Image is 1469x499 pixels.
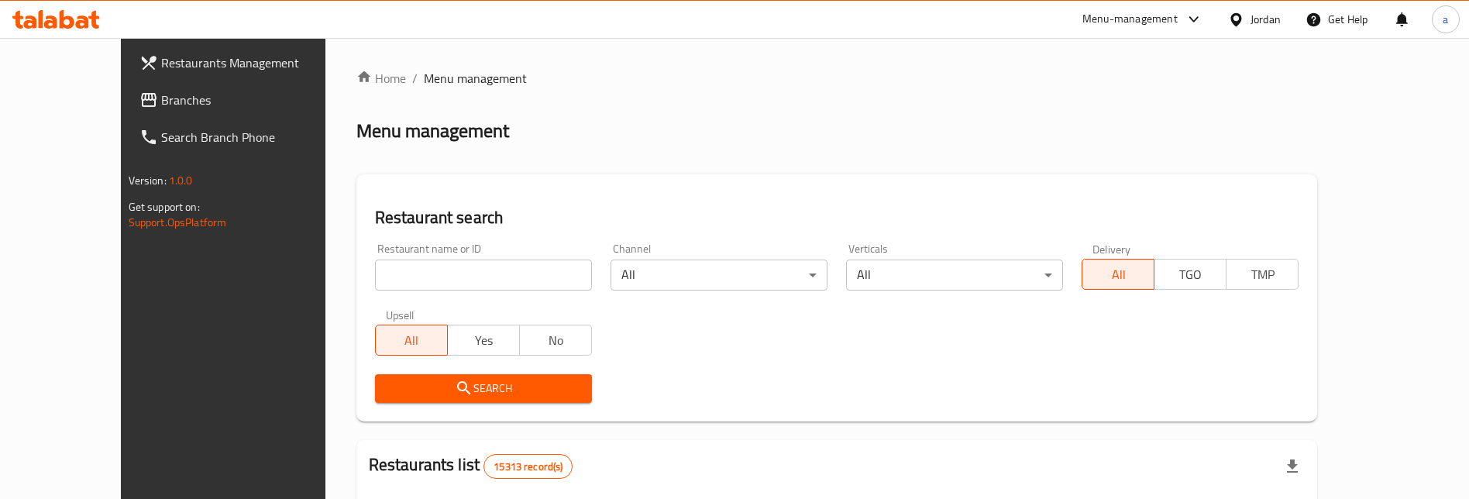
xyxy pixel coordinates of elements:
h2: Menu management [356,119,509,143]
h2: Restaurant search [375,206,1299,229]
span: Version: [129,170,167,191]
a: Search Branch Phone [127,119,366,156]
button: Search [375,374,592,403]
div: Menu-management [1082,10,1178,29]
span: All [1089,263,1148,286]
span: Search [387,379,580,398]
li: / [412,69,418,88]
button: All [375,325,448,356]
span: Restaurants Management [161,53,354,72]
a: Support.OpsPlatform [129,212,227,232]
span: All [382,329,442,352]
span: Search Branch Phone [161,128,354,146]
input: Search for restaurant name or ID.. [375,260,592,291]
label: Upsell [386,309,415,320]
span: Get support on: [129,197,200,217]
button: No [519,325,592,356]
span: Branches [161,91,354,109]
nav: breadcrumb [356,69,1318,88]
span: a [1443,11,1448,28]
label: Delivery [1092,243,1131,254]
span: 1.0.0 [169,170,193,191]
h2: Restaurants list [369,453,573,479]
button: All [1082,259,1154,290]
span: No [526,329,586,352]
a: Branches [127,81,366,119]
a: Restaurants Management [127,44,366,81]
span: Menu management [424,69,527,88]
div: Jordan [1251,11,1281,28]
span: 15313 record(s) [484,459,572,474]
span: TMP [1233,263,1292,286]
div: Export file [1274,448,1311,485]
div: All [846,260,1063,291]
a: Home [356,69,406,88]
div: All [611,260,827,291]
button: TMP [1226,259,1299,290]
button: TGO [1154,259,1226,290]
span: Yes [454,329,514,352]
div: Total records count [483,454,573,479]
button: Yes [447,325,520,356]
span: TGO [1161,263,1220,286]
